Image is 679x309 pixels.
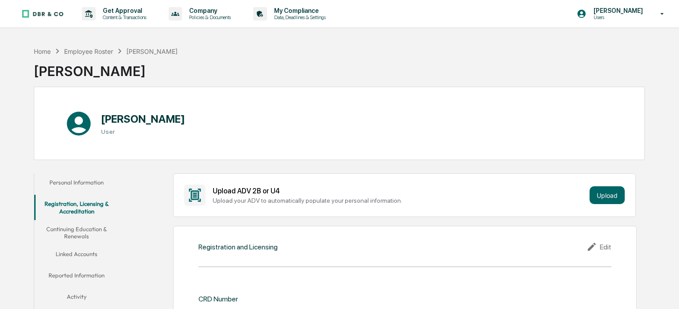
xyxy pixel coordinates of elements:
div: [PERSON_NAME] [34,56,178,79]
div: Employee Roster [64,48,113,55]
div: Edit [586,241,611,252]
button: Activity [34,288,119,309]
h3: User [101,128,185,135]
p: Policies & Documents [182,14,235,20]
p: [PERSON_NAME] [586,7,647,14]
button: Linked Accounts [34,245,119,266]
p: Data, Deadlines & Settings [267,14,330,20]
button: Continuing Education & Renewals [34,220,119,245]
h1: [PERSON_NAME] [101,112,185,125]
p: My Compliance [267,7,330,14]
button: Reported Information [34,266,119,288]
p: Get Approval [96,7,151,14]
div: [PERSON_NAME] [126,48,178,55]
div: Registration and Licensing [198,243,278,251]
p: Company [182,7,235,14]
button: Personal Information [34,173,119,195]
div: Upload ADV 2B or U4 [213,187,586,195]
div: Home [34,48,51,55]
div: CRD Number [198,295,238,303]
p: Content & Transactions [96,14,151,20]
p: Users [586,14,647,20]
img: logo [21,9,64,18]
button: Upload [590,186,625,204]
div: Upload your ADV to automatically populate your personal information. [213,197,586,204]
button: Registration, Licensing & Accreditation [34,195,119,220]
iframe: Open customer support [651,280,675,304]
